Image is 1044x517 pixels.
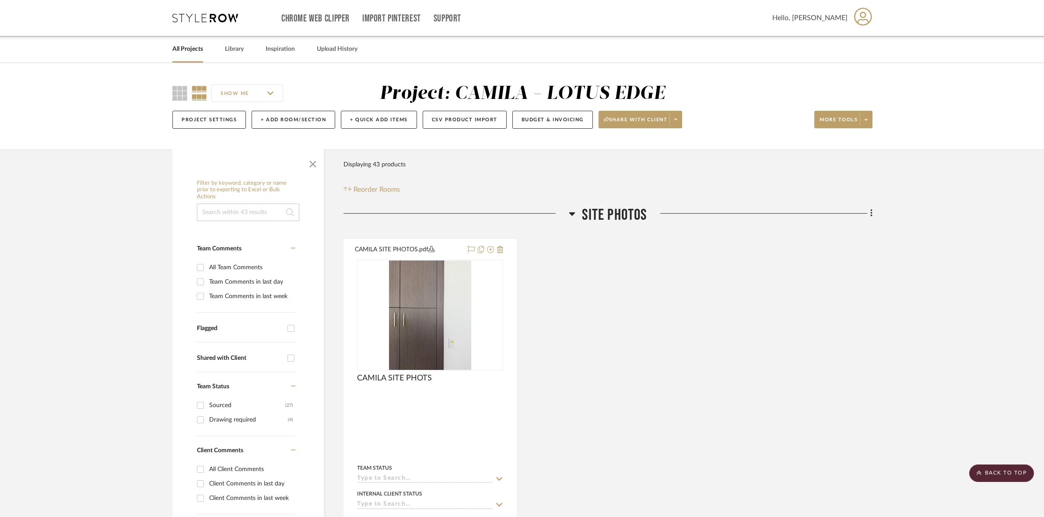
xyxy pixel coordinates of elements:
button: CSV Product Import [423,111,507,129]
button: Budget & Invoicing [512,111,593,129]
a: Import Pinterest [362,15,421,22]
div: Drawing required [209,413,288,427]
a: Inspiration [266,43,295,55]
img: CAMILA SITE PHOTS [389,260,471,370]
div: Team Comments in last week [209,289,293,303]
input: Search within 43 results [197,204,299,221]
div: Shared with Client [197,355,283,362]
div: Project: CAMILA - LOTUS EDGE [380,84,665,103]
button: Project Settings [172,111,246,129]
div: All Team Comments [209,260,293,274]
span: Reorder Rooms [354,184,400,195]
button: Share with client [599,111,683,128]
a: All Projects [172,43,203,55]
span: More tools [820,116,858,130]
a: Library [225,43,244,55]
div: Displaying 43 products [343,156,406,173]
span: Share with client [604,116,668,130]
div: Client Comments in last week [209,491,293,505]
input: Type to Search… [357,475,493,483]
div: Internal Client Status [357,490,422,498]
span: SITE PHOTOS [582,206,647,225]
span: CAMILA SITE PHOTS [357,373,432,383]
div: Client Comments in last day [209,477,293,491]
span: Team Status [197,383,229,390]
button: + Add Room/Section [252,111,335,129]
a: Chrome Web Clipper [281,15,350,22]
div: (4) [288,413,293,427]
span: Client Comments [197,447,243,454]
input: Type to Search… [357,501,493,509]
div: Team Comments in last day [209,275,293,289]
button: More tools [814,111,872,128]
a: Support [434,15,461,22]
a: Upload History [317,43,357,55]
div: All Client Comments [209,462,293,476]
button: Close [304,154,322,171]
scroll-to-top-button: BACK TO TOP [969,464,1034,482]
button: + Quick Add Items [341,111,417,129]
h6: Filter by keyword, category or name prior to exporting to Excel or Bulk Actions [197,180,299,200]
div: Flagged [197,325,283,332]
div: (27) [285,398,293,412]
button: Reorder Rooms [343,184,400,195]
button: CAMILA SITE PHOTOS.pdf [355,245,462,255]
div: Sourced [209,398,285,412]
span: Team Comments [197,246,242,252]
span: Hello, [PERSON_NAME] [772,13,848,23]
div: Team Status [357,464,392,472]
